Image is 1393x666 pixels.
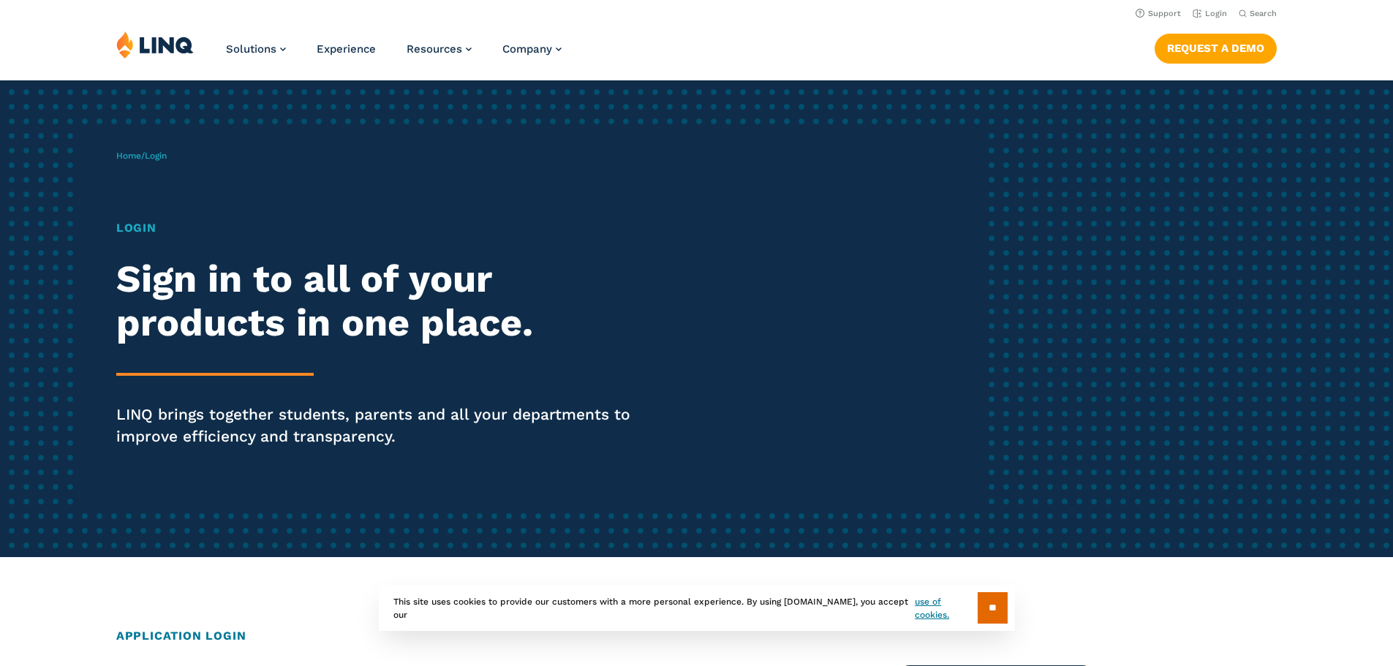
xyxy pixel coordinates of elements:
[1239,8,1277,19] button: Open Search Bar
[407,42,472,56] a: Resources
[407,42,462,56] span: Resources
[317,42,376,56] a: Experience
[116,404,653,447] p: LINQ brings together students, parents and all your departments to improve efficiency and transpa...
[116,257,653,345] h2: Sign in to all of your products in one place.
[1155,34,1277,63] a: Request a Demo
[116,151,167,161] span: /
[226,31,562,79] nav: Primary Navigation
[1250,9,1277,18] span: Search
[226,42,286,56] a: Solutions
[1155,31,1277,63] nav: Button Navigation
[116,31,194,58] img: LINQ | K‑12 Software
[502,42,562,56] a: Company
[1193,9,1227,18] a: Login
[1136,9,1181,18] a: Support
[915,595,977,621] a: use of cookies.
[379,585,1015,631] div: This site uses cookies to provide our customers with a more personal experience. By using [DOMAIN...
[116,219,653,237] h1: Login
[145,151,167,161] span: Login
[116,151,141,161] a: Home
[226,42,276,56] span: Solutions
[502,42,552,56] span: Company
